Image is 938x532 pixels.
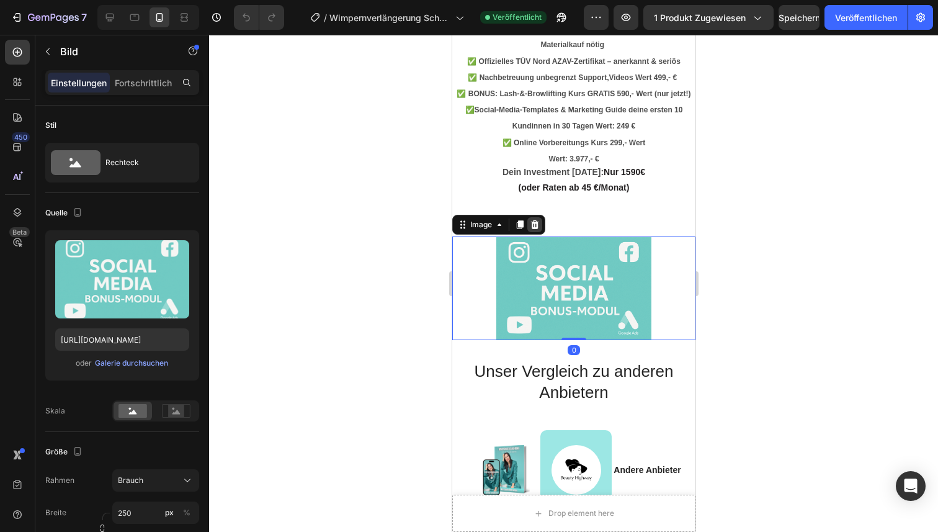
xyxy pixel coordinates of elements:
font: Veröffentlicht [493,12,542,22]
font: 450 [14,133,27,142]
font: Rahmen [45,476,74,485]
button: Galerie durchsuchen [94,357,169,369]
font: px [165,508,174,517]
font: Größe [45,447,68,456]
font: Einstellungen [51,78,107,88]
iframe: Designbereich [452,35,695,532]
font: oder [76,358,92,367]
p: Bild [60,44,166,59]
font: Wimpernverlängerung Schulung Vorort Studio- [DATE] 10:45:52 [329,12,450,49]
font: Skala [45,406,65,415]
button: px [179,505,194,520]
input: px% [112,502,199,524]
font: Speichern [779,12,820,23]
button: Veröffentlichen [824,5,908,30]
font: 7 [81,11,87,24]
input: https://example.com/image.jpg [55,328,189,351]
font: Veröffentlichen [835,12,897,23]
button: Brauch [112,469,199,492]
button: 7 [5,5,92,30]
font: Rechteck [105,158,139,167]
font: % [183,508,190,517]
img: Vorschaubild [55,240,189,318]
button: % [162,505,177,520]
font: Bild [60,45,78,58]
font: Brauch [118,476,143,485]
div: Rückgängig/Wiederholen [234,5,284,30]
font: Stil [45,120,56,130]
font: Quelle [45,208,68,217]
font: 1 Produkt zugewiesen [654,12,746,23]
font: Beta [12,228,27,237]
font: / [324,12,327,23]
font: Fortschrittlich [115,78,172,88]
font: Breite [45,508,66,517]
div: Öffnen Sie den Intercom Messenger [896,471,926,501]
font: Galerie durchsuchen [95,358,168,367]
button: 1 Produkt zugewiesen [643,5,774,30]
button: Speichern [779,5,820,30]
